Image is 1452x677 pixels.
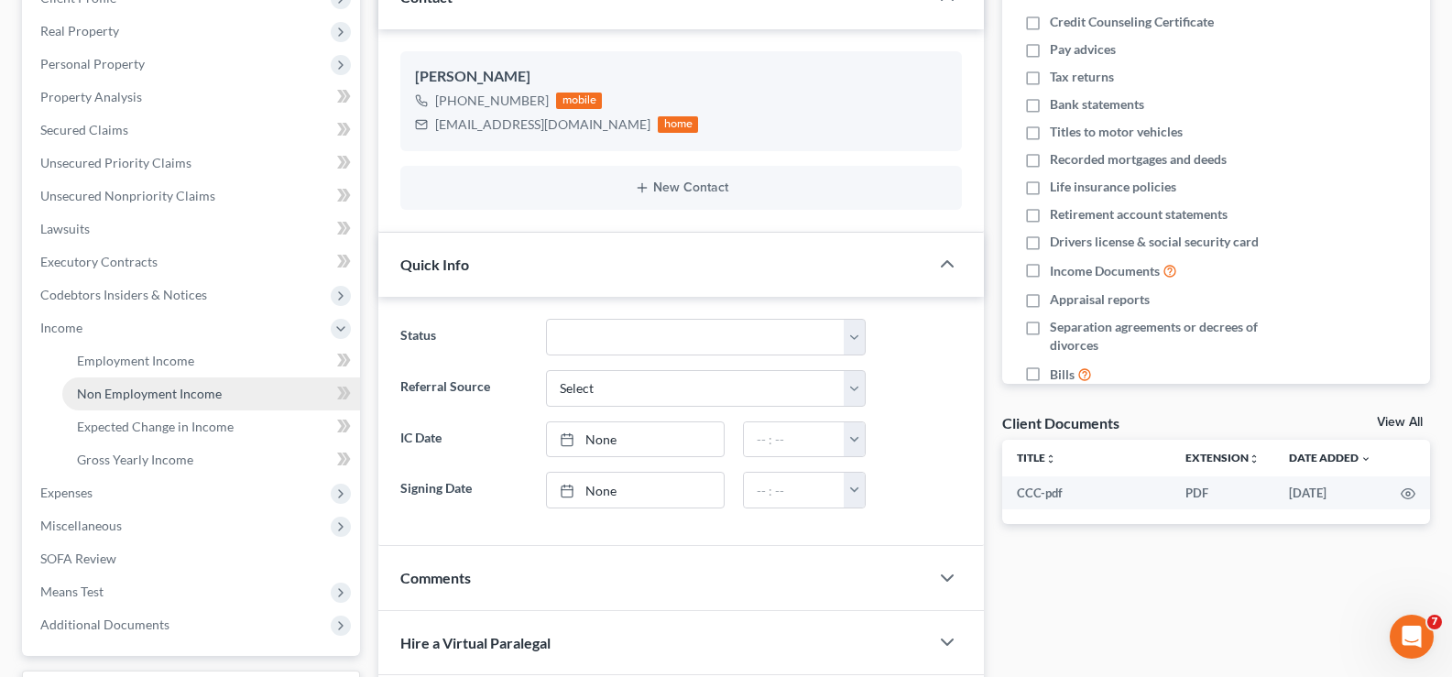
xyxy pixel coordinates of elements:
[1050,205,1228,224] span: Retirement account statements
[40,320,82,335] span: Income
[400,634,551,651] span: Hire a Virtual Paralegal
[40,287,207,302] span: Codebtors Insiders & Notices
[1360,453,1371,464] i: expand_more
[415,180,947,195] button: New Contact
[40,617,169,632] span: Additional Documents
[1050,318,1307,355] span: Separation agreements or decrees of divorces
[556,93,602,109] div: mobile
[1017,451,1056,464] a: Titleunfold_more
[1427,615,1442,629] span: 7
[1171,476,1274,509] td: PDF
[1185,451,1260,464] a: Extensionunfold_more
[400,256,469,273] span: Quick Info
[40,56,145,71] span: Personal Property
[547,422,724,457] a: None
[1050,233,1259,251] span: Drivers license & social security card
[547,473,724,508] a: None
[391,319,536,355] label: Status
[744,422,845,457] input: -- : --
[40,89,142,104] span: Property Analysis
[40,122,128,137] span: Secured Claims
[391,472,536,508] label: Signing Date
[415,66,947,88] div: [PERSON_NAME]
[40,584,104,599] span: Means Test
[26,114,360,147] a: Secured Claims
[40,23,119,38] span: Real Property
[1274,476,1386,509] td: [DATE]
[1050,178,1176,196] span: Life insurance policies
[744,473,845,508] input: -- : --
[26,180,360,213] a: Unsecured Nonpriority Claims
[77,452,193,467] span: Gross Yearly Income
[1289,451,1371,464] a: Date Added expand_more
[391,421,536,458] label: IC Date
[40,551,116,566] span: SOFA Review
[62,443,360,476] a: Gross Yearly Income
[40,254,158,269] span: Executory Contracts
[62,410,360,443] a: Expected Change in Income
[40,188,215,203] span: Unsecured Nonpriority Claims
[435,92,549,110] div: [PHONE_NUMBER]
[1050,290,1150,309] span: Appraisal reports
[77,353,194,368] span: Employment Income
[1050,13,1214,31] span: Credit Counseling Certificate
[40,518,122,533] span: Miscellaneous
[26,147,360,180] a: Unsecured Priority Claims
[1050,366,1075,384] span: Bills
[62,377,360,410] a: Non Employment Income
[658,116,698,133] div: home
[40,221,90,236] span: Lawsuits
[1050,95,1144,114] span: Bank statements
[40,155,191,170] span: Unsecured Priority Claims
[77,386,222,401] span: Non Employment Income
[391,370,536,407] label: Referral Source
[26,542,360,575] a: SOFA Review
[435,115,650,134] div: [EMAIL_ADDRESS][DOMAIN_NAME]
[1045,453,1056,464] i: unfold_more
[1050,150,1227,169] span: Recorded mortgages and deeds
[26,246,360,278] a: Executory Contracts
[26,81,360,114] a: Property Analysis
[77,419,234,434] span: Expected Change in Income
[1249,453,1260,464] i: unfold_more
[1002,413,1119,432] div: Client Documents
[1377,416,1423,429] a: View All
[1002,476,1171,509] td: CCC-pdf
[1050,40,1116,59] span: Pay advices
[1050,262,1160,280] span: Income Documents
[40,485,93,500] span: Expenses
[1050,68,1114,86] span: Tax returns
[26,213,360,246] a: Lawsuits
[400,569,471,586] span: Comments
[1050,123,1183,141] span: Titles to motor vehicles
[62,344,360,377] a: Employment Income
[1390,615,1434,659] iframe: Intercom live chat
